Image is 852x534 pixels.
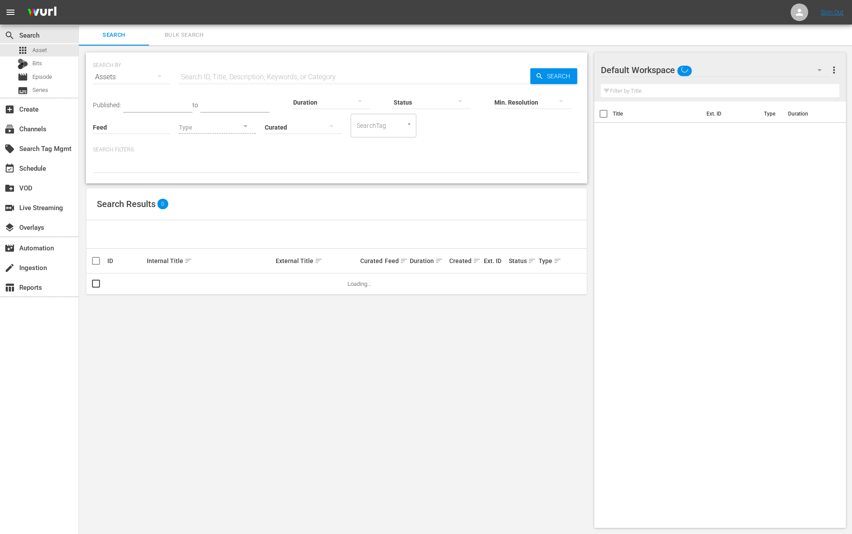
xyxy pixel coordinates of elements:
[154,30,214,40] span: Bulk Search
[276,256,357,266] div: External Title
[4,124,15,134] span: Channels
[484,257,506,264] div: Ext. ID
[4,144,15,154] span: Search Tag Mgmt
[528,257,536,265] span: sort
[4,282,15,293] span: Reports
[759,102,783,126] th: Type
[4,163,15,174] span: Schedule
[32,73,52,81] span: Episode
[32,86,48,95] span: Series
[18,85,28,96] span: Series
[315,257,323,265] span: sort
[4,243,15,253] span: Automation
[5,7,16,18] span: menu
[473,257,481,265] span: sort
[400,257,408,265] span: sort
[348,281,371,287] span: Loading...
[554,257,561,265] span: sort
[601,58,830,82] div: Default Workspace
[435,257,443,265] span: sort
[21,2,63,23] img: ans4CAIJ8jUAAAAAAAAAAAAAAAAAAAAAAAAgQb4GAAAAAAAAAAAAAAAAAAAAAAAAJMjXAAAAAAAAAAAAAAAAAAAAAAAAgAT5G...
[4,104,15,115] span: Create
[4,263,15,273] span: Ingestion
[783,102,835,126] th: Duration
[829,60,839,81] button: more_vert
[84,30,144,40] span: Search
[18,45,28,56] span: Asset
[4,30,15,41] span: Search
[18,59,28,69] div: Bits
[107,257,144,264] div: ID
[509,256,536,266] div: Status
[185,257,192,265] span: sort
[4,222,15,233] span: Overlays
[4,183,15,193] span: VOD
[93,102,121,109] span: Published:
[93,146,580,154] p: Search Filters:
[18,72,28,82] span: Episode
[192,102,198,109] span: to
[449,256,481,266] div: Created
[410,256,447,266] div: Duration
[530,68,577,84] button: Search
[701,102,759,126] th: Ext. ID
[157,199,168,209] span: 0
[147,256,273,266] div: Internal Title
[97,199,156,209] span: Search Results
[4,203,15,213] span: Live Streaming
[613,102,701,126] th: Title
[385,256,407,266] div: Feed
[93,65,170,89] div: Assets
[539,256,556,266] div: Type
[829,65,839,75] span: more_vert
[543,68,577,84] span: Search
[32,59,42,68] span: Bits
[821,9,844,16] a: Sign Out
[32,46,47,55] span: Asset
[360,257,383,264] div: Curated
[405,120,413,128] button: Open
